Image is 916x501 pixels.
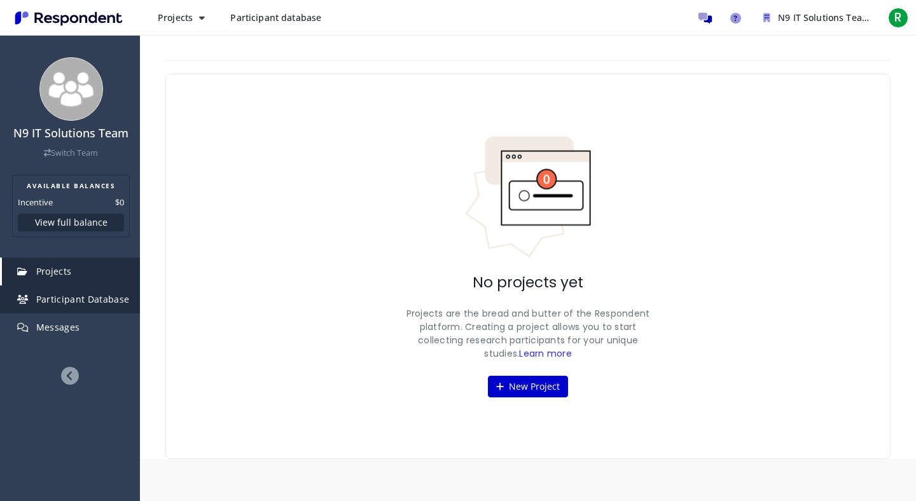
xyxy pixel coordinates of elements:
span: Messages [36,321,80,333]
img: team_avatar_256.png [39,57,103,121]
a: Message participants [692,5,718,31]
a: Participant database [220,6,331,29]
a: Switch Team [44,148,98,158]
span: Participant Database [36,293,130,305]
a: Learn more [519,347,572,360]
span: N9 IT Solutions Team [778,11,870,24]
section: Balance summary [12,175,130,237]
span: Projects [36,265,72,277]
span: Projects [158,11,193,24]
img: No projects indicator [464,135,592,259]
span: Participant database [230,11,321,24]
dt: Incentive [18,196,53,209]
button: New Project [488,376,568,397]
dd: $0 [115,196,124,209]
a: Help and support [723,5,748,31]
h2: No projects yet [473,274,583,292]
h2: AVAILABLE BALANCES [18,181,124,191]
button: N9 IT Solutions Team [753,6,880,29]
p: Projects are the bread and butter of the Respondent platform. Creating a project allows you to st... [401,307,655,360]
img: Respondent [10,8,127,29]
span: R [888,8,908,28]
button: Projects [148,6,215,29]
button: R [885,6,911,29]
button: View full balance [18,214,124,231]
h4: N9 IT Solutions Team [8,127,134,140]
